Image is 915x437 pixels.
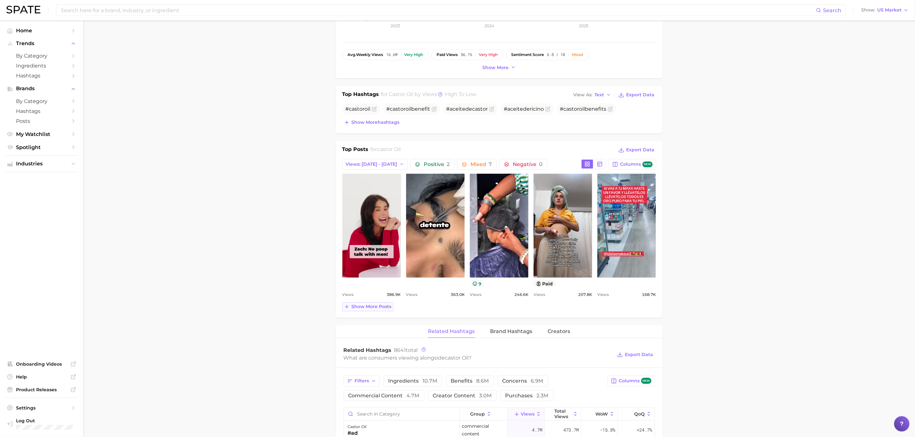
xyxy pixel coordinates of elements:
[5,39,78,48] button: Trends
[16,118,67,124] span: Posts
[860,6,910,14] button: ShowUS Market
[489,107,494,112] button: Flag as miscategorized or irrelevant
[513,162,543,167] span: Negative
[389,91,413,97] span: castor oil
[447,161,450,167] span: 2
[342,91,379,99] h1: Top Hashtags
[579,106,585,112] span: oil
[470,162,492,167] span: Mixed
[502,378,543,384] span: concerns
[342,49,429,60] button: avg.weekly views16.6mVery high
[578,291,592,298] span: 207.8k
[5,403,78,413] a: Settings
[514,291,528,298] span: 246.6k
[16,98,67,104] span: by Category
[579,23,588,28] tspan: 2025
[477,378,489,384] span: 8.6m
[445,91,476,97] span: high to low
[5,129,78,139] a: My Watchlist
[5,84,78,93] button: Brands
[483,65,509,70] span: Show more
[5,26,78,36] a: Home
[16,73,67,79] span: Hashtags
[5,142,78,152] a: Spotlight
[554,409,571,419] span: Total Views
[626,92,655,98] span: Export Data
[534,291,545,298] span: Views
[460,408,508,420] button: group
[5,159,78,169] button: Industries
[563,426,579,434] span: 473.7m
[534,280,556,287] button: paid
[618,408,654,420] button: QoQ
[349,106,365,112] span: castor
[387,291,401,298] span: 386.9k
[5,51,78,61] a: by Category
[481,63,518,72] button: Show more
[16,63,67,69] span: Ingredients
[394,347,406,353] span: 8641
[564,106,579,112] span: castor
[634,411,645,417] span: QoQ
[5,96,78,106] a: by Category
[352,120,400,125] span: Show more hashtags
[348,52,383,57] span: weekly views
[5,116,78,126] a: Posts
[387,106,430,112] span: # benefit
[16,161,67,167] span: Industries
[617,146,656,155] button: Export Data
[451,291,465,298] span: 363.0k
[431,49,503,60] button: paid views56.1%Very high
[537,393,549,399] span: 2.3m
[626,147,655,153] span: Export Data
[344,408,459,420] input: Search in category
[16,418,99,424] span: Log Out
[5,71,78,81] a: Hashtags
[608,107,613,112] button: Flag as miscategorized or irrelevant
[424,162,450,167] span: Positive
[390,106,406,112] span: castor
[16,144,67,150] span: Spotlight
[5,61,78,71] a: Ingredients
[348,429,367,437] div: #ad
[394,347,418,353] span: total
[505,393,549,398] span: purchases
[479,393,492,399] span: 3.0m
[5,106,78,116] a: Hashtags
[407,393,420,399] span: 4.7m
[406,106,412,112] span: oil
[370,146,401,155] h2: for
[597,291,609,298] span: Views
[521,411,535,417] span: Views
[539,161,543,167] span: 0
[545,107,551,112] button: Flag as miscategorized or irrelevant
[16,405,67,411] span: Settings
[16,86,67,91] span: Brands
[506,49,589,60] button: sentiment score6.8 / 10Mixed
[342,302,393,311] button: Show more posts
[432,107,437,112] button: Flag as miscategorized or irrelevant
[437,52,458,57] span: paid views
[381,91,476,99] h2: for by Views
[404,52,423,57] div: Very high
[504,106,544,112] span: #aceitedericino
[6,6,40,13] img: SPATE
[532,426,542,434] span: 4.7m
[16,41,67,46] span: Trends
[372,107,377,112] button: Flag as miscategorized or irrelevant
[5,359,78,369] a: Onboarding Videos
[342,159,408,170] button: Views: [DATE] - [DATE]
[365,106,371,112] span: oil
[344,347,392,353] span: Related Hashtags
[406,291,418,298] span: Views
[485,23,494,28] tspan: 2024
[348,423,367,431] div: castor oil
[625,352,653,357] span: Export Data
[637,426,652,434] span: +24.7%
[433,393,492,398] span: creator content
[388,378,437,384] span: ingredients
[572,52,584,57] div: Mixed
[348,52,356,57] abbr: average
[641,378,651,384] span: new
[16,131,67,137] span: My Watchlist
